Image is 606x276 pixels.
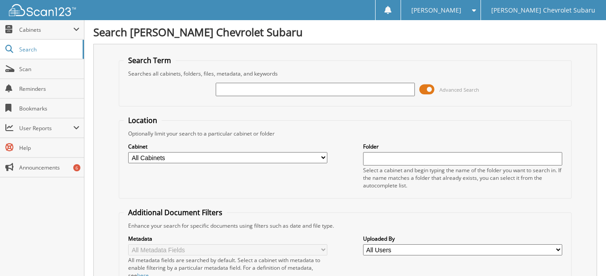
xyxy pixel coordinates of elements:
legend: Search Term [124,55,176,65]
span: Bookmarks [19,105,79,112]
legend: Additional Document Filters [124,208,227,217]
span: [PERSON_NAME] [411,8,461,13]
div: Select a cabinet and begin typing the name of the folder you want to search in. If the name match... [363,166,562,189]
span: Search [19,46,78,53]
label: Folder [363,143,562,150]
span: Cabinets [19,26,73,34]
label: Uploaded By [363,235,562,242]
iframe: Chat Widget [561,233,606,276]
img: scan123-logo-white.svg [9,4,76,16]
span: [PERSON_NAME] Chevrolet Subaru [491,8,595,13]
div: Enhance your search for specific documents using filters such as date and file type. [124,222,566,229]
label: Metadata [128,235,327,242]
div: Searches all cabinets, folders, files, metadata, and keywords [124,70,566,77]
legend: Location [124,115,162,125]
span: Scan [19,65,79,73]
div: Optionally limit your search to a particular cabinet or folder [124,130,566,137]
span: Help [19,144,79,152]
span: Reminders [19,85,79,93]
h1: Search [PERSON_NAME] Chevrolet Subaru [93,25,597,39]
span: Advanced Search [439,86,479,93]
span: Announcements [19,164,79,171]
label: Cabinet [128,143,327,150]
div: 6 [73,164,80,171]
span: User Reports [19,124,73,132]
